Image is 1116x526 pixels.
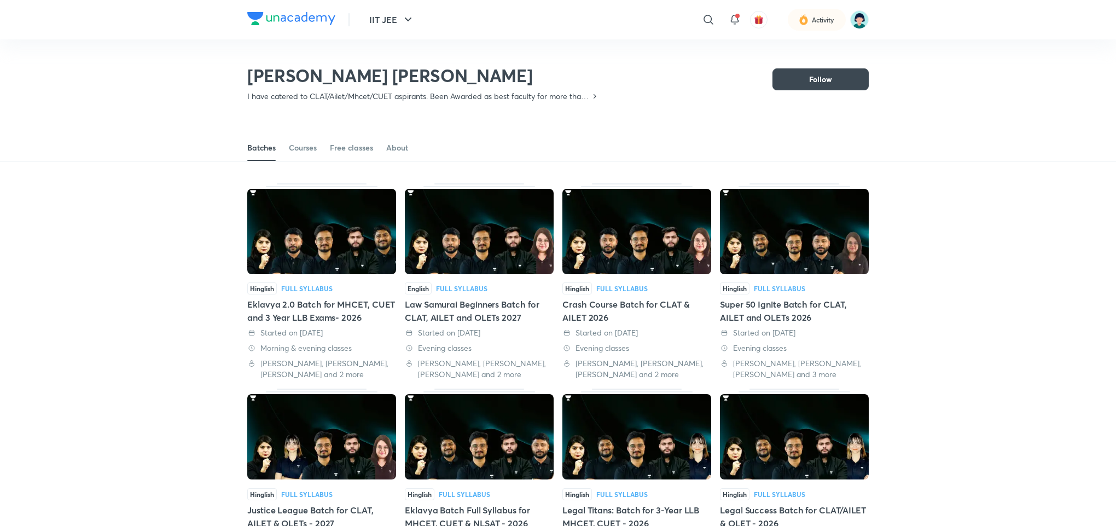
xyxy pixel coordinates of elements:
span: Hinglish [562,282,592,294]
div: Evening classes [720,343,869,354]
div: Super 50 Ignite Batch for CLAT, AILET and OLETs 2026 [720,298,869,324]
div: Full Syllabus [439,491,490,498]
div: Started on 28 Aug 2025 [562,327,711,338]
a: About [386,135,408,161]
img: Thumbnail [405,189,554,274]
a: Batches [247,135,276,161]
span: Hinglish [247,488,277,500]
div: Crash Course Batch for CLAT & AILET 2026 [562,183,711,380]
div: Crash Course Batch for CLAT & AILET 2026 [562,298,711,324]
span: Hinglish [247,282,277,294]
div: Law Samurai Beginners Batch for CLAT, AILET and OLETs 2027 [405,298,554,324]
div: Hani Kumar Sharma, Shikha Puri, Akash Richhariya and 2 more [247,358,396,380]
div: Eklavya 2.0 Batch for MHCET, CUET and 3 Year LLB Exams- 2026 [247,183,396,380]
img: Thumbnail [247,189,396,274]
div: Evening classes [562,343,711,354]
div: Eklavya 2.0 Batch for MHCET, CUET and 3 Year LLB Exams- 2026 [247,298,396,324]
div: Full Syllabus [281,491,333,498]
img: Company Logo [247,12,335,25]
button: Follow [772,68,869,90]
div: Super 50 Ignite Batch for CLAT, AILET and OLETs 2026 [720,183,869,380]
div: Batches [247,142,276,153]
button: avatar [750,11,768,28]
img: Thumbnail [247,394,396,479]
div: Full Syllabus [596,491,648,498]
span: English [405,282,432,294]
img: Thumbnail [720,394,869,479]
img: Thumbnail [562,189,711,274]
div: Started on 13 Sep 2025 [405,327,554,338]
img: Thumbnail [562,394,711,479]
img: Thumbnail [405,394,554,479]
img: activity [799,13,809,26]
a: Company Logo [247,12,335,28]
div: Full Syllabus [754,491,805,498]
div: Full Syllabus [754,285,805,292]
h2: [PERSON_NAME] [PERSON_NAME] [247,65,599,86]
div: Full Syllabus [596,285,648,292]
span: Hinglish [405,488,434,500]
span: Hinglish [720,282,749,294]
img: Priyanka Buty [850,10,869,29]
a: Courses [289,135,317,161]
div: Free classes [330,142,373,153]
div: Courses [289,142,317,153]
p: I have catered to CLAT/Ailet/Mhcet/CUET aspirants. Been Awarded as best faculty for more than 12 ... [247,91,590,102]
img: Thumbnail [720,189,869,274]
div: Morning & evening classes [247,343,396,354]
div: Kriti Singh, Shikha Puri, Akash Richhariya and 2 more [405,358,554,380]
div: Started on 30 Jul 2025 [720,327,869,338]
span: Hinglish [562,488,592,500]
div: Evening classes [405,343,554,354]
button: IIT JEE [363,9,421,31]
a: Free classes [330,135,373,161]
img: avatar [754,15,764,25]
div: Started on 29 Sep 2025 [247,327,396,338]
div: Kriti Singh, Shikha Puri, Akash Richhariya and 2 more [562,358,711,380]
div: Full Syllabus [436,285,487,292]
span: Hinglish [720,488,749,500]
div: Full Syllabus [281,285,333,292]
div: Kriti Singh, Hani Kumar Sharma, Shikha Puri and 3 more [720,358,869,380]
div: Law Samurai Beginners Batch for CLAT, AILET and OLETs 2027 [405,183,554,380]
span: Follow [809,74,832,85]
div: About [386,142,408,153]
